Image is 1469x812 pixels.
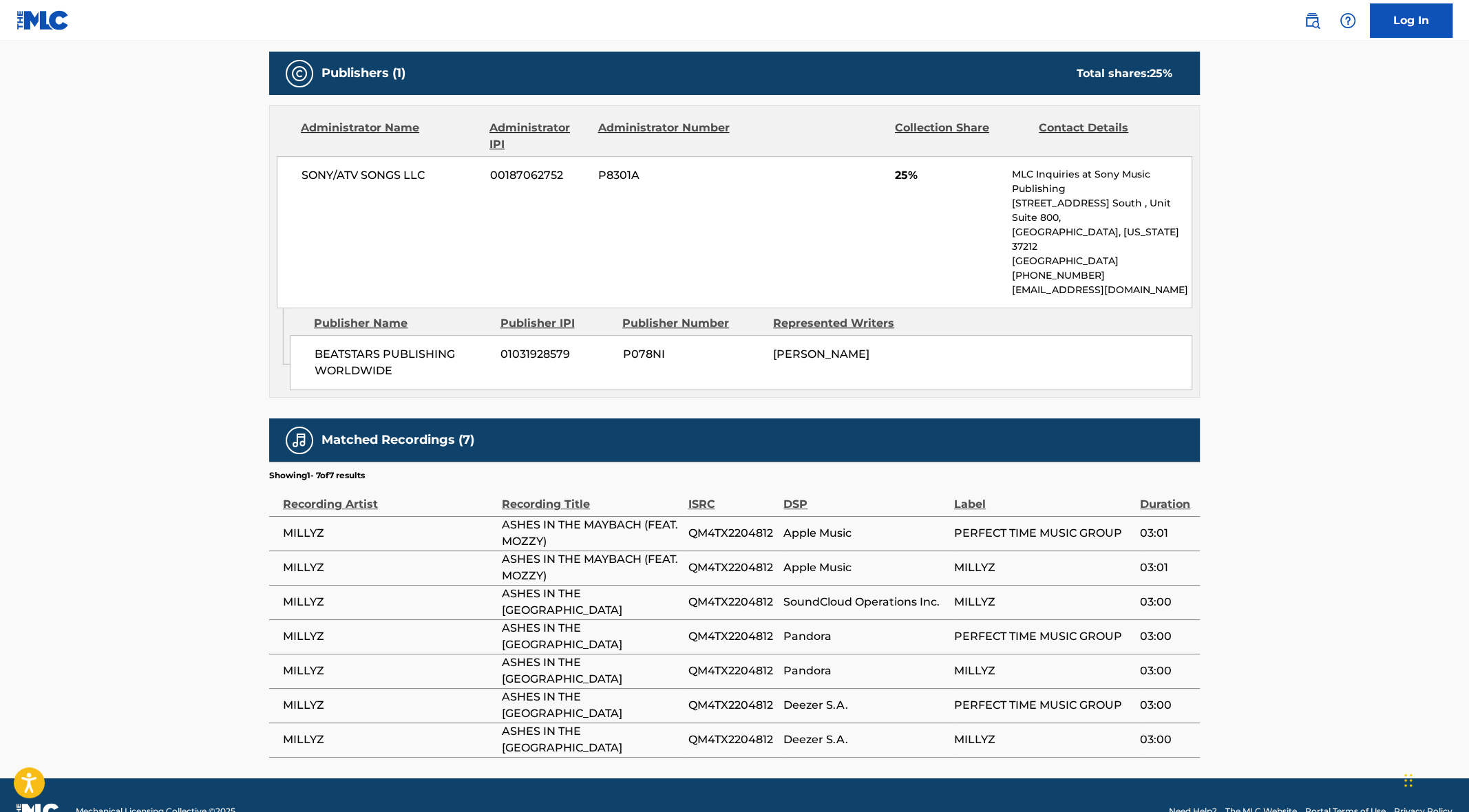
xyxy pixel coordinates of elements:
[283,559,495,576] span: MILLYZ
[1039,120,1172,153] div: Contact Details
[895,167,1002,184] span: 25%
[783,525,947,542] span: Apple Music
[954,628,1133,645] span: PERFECT TIME MUSIC GROUP
[500,315,612,332] div: Publisher IPI
[301,120,479,153] div: Administrator Name
[283,628,495,645] span: MILLYZ
[622,346,763,363] span: P078NI
[598,167,732,184] span: P8301A
[954,525,1133,542] span: PERFECT TIME MUSIC GROUP
[688,628,776,645] span: QM4TX2204812
[502,620,681,653] span: ASHES IN THE [GEOGRAPHIC_DATA]
[283,663,495,679] span: MILLYZ
[954,663,1133,679] span: MILLYZ
[773,348,869,361] span: [PERSON_NAME]
[321,432,474,448] h5: Matched Recordings (7)
[1140,663,1193,679] span: 03:00
[954,697,1133,714] span: PERFECT TIME MUSIC GROUP
[283,731,495,748] span: MILLYZ
[1140,525,1193,542] span: 03:01
[502,551,681,584] span: ASHES IN THE MAYBACH (FEAT. MOZZY)
[283,594,495,610] span: MILLYZ
[321,65,405,81] h5: Publishers (1)
[490,167,588,184] span: 00187062752
[1298,7,1326,34] a: Public Search
[783,594,947,610] span: SoundCloud Operations Inc.
[1150,67,1172,80] span: 25 %
[1140,731,1193,748] span: 03:00
[954,559,1133,576] span: MILLYZ
[1140,697,1193,714] span: 03:00
[1404,760,1413,801] div: Drag
[1304,12,1320,29] img: search
[688,559,776,576] span: QM4TX2204812
[954,482,1133,513] div: Label
[1012,268,1192,283] p: [PHONE_NUMBER]
[954,731,1133,748] span: MILLYZ
[954,594,1133,610] span: MILLYZ
[1140,594,1193,610] span: 03:00
[688,663,776,679] span: QM4TX2204812
[283,697,495,714] span: MILLYZ
[314,315,489,332] div: Publisher Name
[1012,196,1192,225] p: [STREET_ADDRESS] South , Unit Suite 800,
[315,346,490,379] span: BEATSTARS PUBLISHING WORLDWIDE
[502,689,681,722] span: ASHES IN THE [GEOGRAPHIC_DATA]
[783,559,947,576] span: Apple Music
[283,525,495,542] span: MILLYZ
[783,731,947,748] span: Deezer S.A.
[895,120,1028,153] div: Collection Share
[688,731,776,748] span: QM4TX2204812
[1370,3,1452,38] a: Log In
[783,628,947,645] span: Pandora
[283,482,495,513] div: Recording Artist
[1012,254,1192,268] p: [GEOGRAPHIC_DATA]
[688,482,776,513] div: ISRC
[598,120,731,153] div: Administrator Number
[1140,482,1193,513] div: Duration
[1334,7,1362,34] div: Help
[1340,12,1356,29] img: help
[688,594,776,610] span: QM4TX2204812
[783,482,947,513] div: DSP
[1012,283,1192,297] p: [EMAIL_ADDRESS][DOMAIN_NAME]
[502,654,681,687] span: ASHES IN THE [GEOGRAPHIC_DATA]
[502,482,681,513] div: Recording Title
[1012,225,1192,254] p: [GEOGRAPHIC_DATA], [US_STATE] 37212
[688,697,776,714] span: QM4TX2204812
[489,120,587,153] div: Administrator IPI
[783,697,947,714] span: Deezer S.A.
[1012,167,1192,196] p: MLC Inquiries at Sony Music Publishing
[302,167,480,184] span: SONY/ATV SONGS LLC
[502,586,681,619] span: ASHES IN THE [GEOGRAPHIC_DATA]
[1140,628,1193,645] span: 03:00
[502,517,681,550] span: ASHES IN THE MAYBACH (FEAT. MOZZY)
[291,65,308,82] img: Publishers
[291,432,308,449] img: Matched Recordings
[17,10,70,30] img: MLC Logo
[688,525,776,542] span: QM4TX2204812
[783,663,947,679] span: Pandora
[622,315,763,332] div: Publisher Number
[269,469,365,482] p: Showing 1 - 7 of 7 results
[500,346,612,363] span: 01031928579
[773,315,913,332] div: Represented Writers
[502,723,681,756] span: ASHES IN THE [GEOGRAPHIC_DATA]
[1400,746,1469,812] iframe: Chat Widget
[1140,559,1193,576] span: 03:01
[1077,65,1172,82] div: Total shares:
